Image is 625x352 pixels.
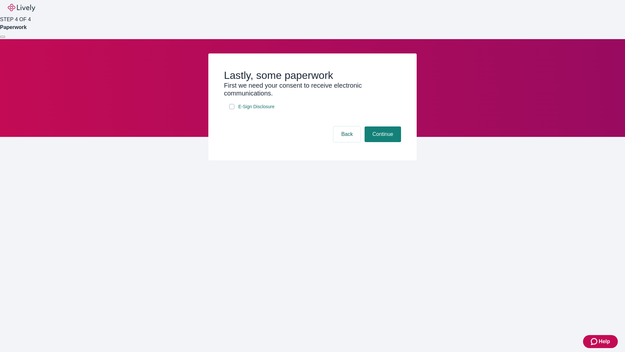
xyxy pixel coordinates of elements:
button: Zendesk support iconHelp [583,335,618,348]
span: Help [599,338,610,345]
h3: First we need your consent to receive electronic communications. [224,81,401,97]
svg: Zendesk support icon [591,338,599,345]
img: Lively [8,4,35,12]
h2: Lastly, some paperwork [224,69,401,81]
button: Continue [365,126,401,142]
span: E-Sign Disclosure [238,103,274,110]
a: e-sign disclosure document [237,103,276,111]
button: Back [333,126,361,142]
